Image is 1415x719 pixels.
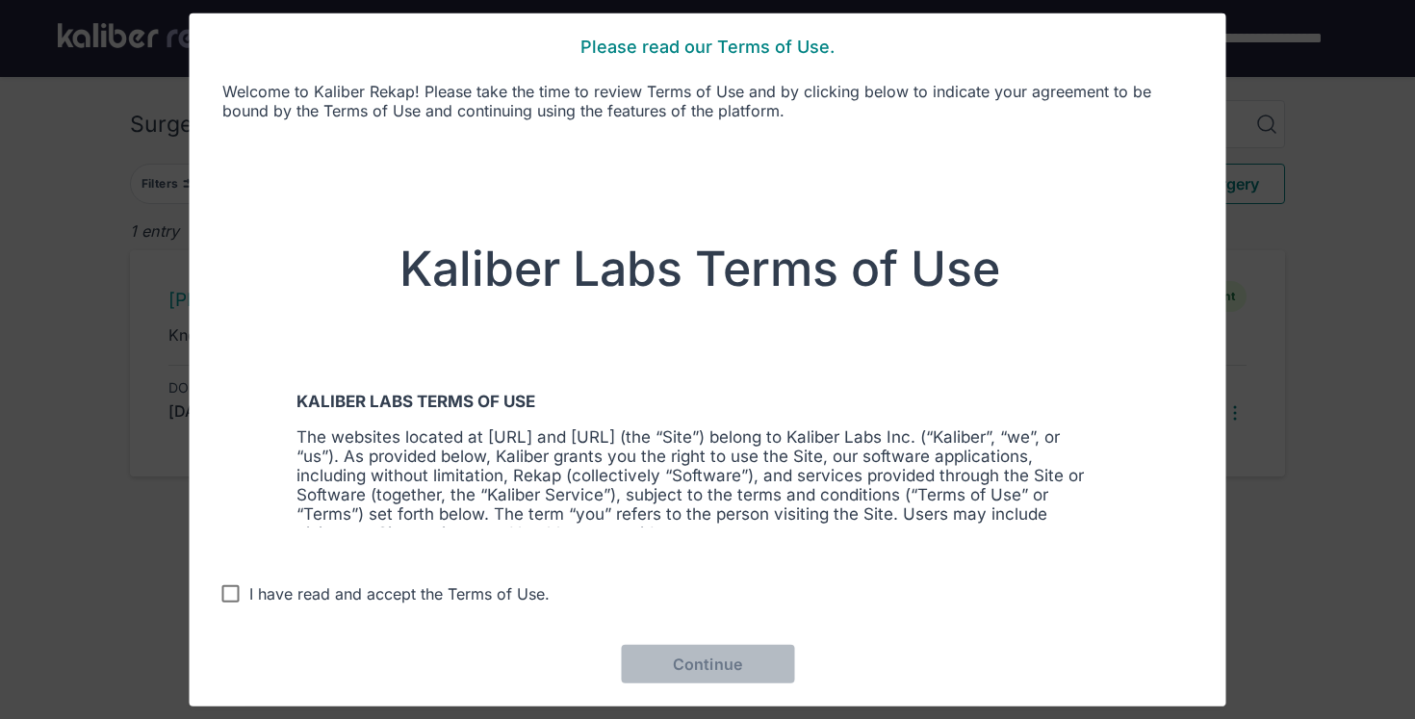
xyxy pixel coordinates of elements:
h3: Kaliber Labs Terms of Use [296,173,1102,362]
p: The websites located at [URL] and [URL] (the “Site”) belong to Kaliber Labs Inc. (“Kaliber”, “we”... [296,426,1102,542]
div: I have read and accept the Terms of Use. [249,584,550,603]
b: KALIBER LABS TERMS OF USE [296,391,535,410]
div: Welcome to Kaliber Rekap! Please take the time to review Terms of Use and by clicking below to in... [213,71,1203,129]
button: Continue [621,645,794,683]
span: Continue [673,655,742,674]
div: Please read our Terms of Use. [213,36,1203,56]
